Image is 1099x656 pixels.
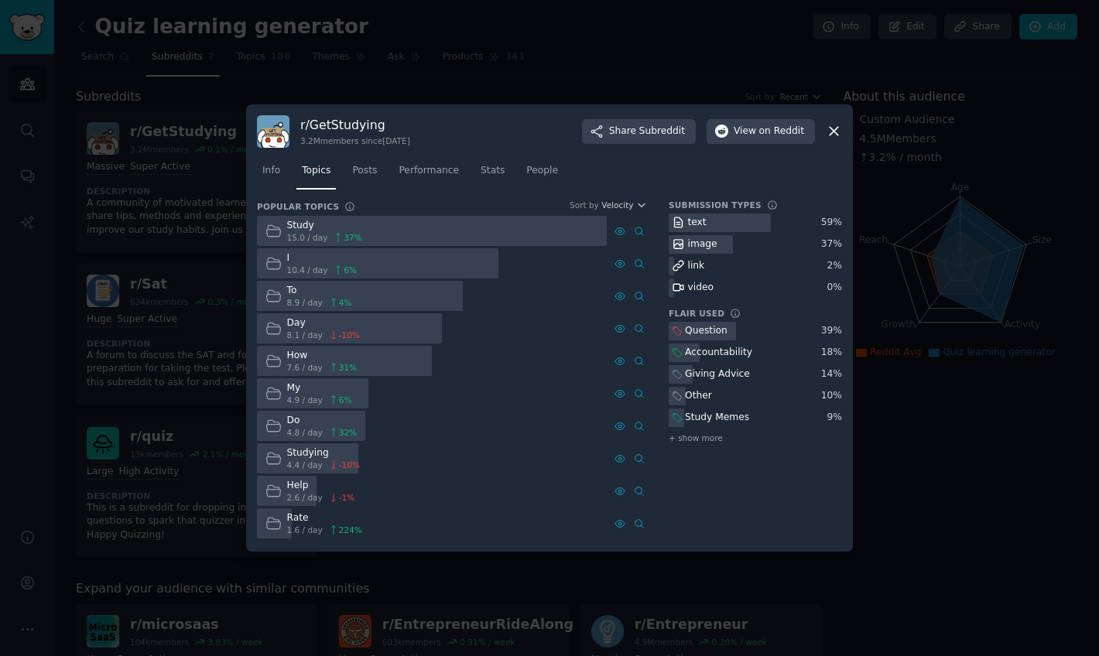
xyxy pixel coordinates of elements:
div: 18 % [821,346,842,360]
span: Share [609,125,685,138]
div: 10 % [821,389,842,403]
a: Topics [296,159,336,190]
div: Question [685,324,728,338]
div: 0 % [827,281,842,295]
span: 15.0 / day [287,232,328,243]
span: 6 % [344,265,357,275]
span: 10.4 / day [287,265,328,275]
span: + show more [669,432,723,443]
span: -10 % [339,460,360,470]
button: Velocity [601,200,647,210]
span: -10 % [339,330,360,340]
span: 4.8 / day [287,427,323,438]
div: Do [287,414,358,428]
span: 1.6 / day [287,524,323,535]
div: 14 % [821,367,842,381]
div: 59 % [821,216,842,230]
h3: Popular Topics [257,201,339,212]
span: on Reddit [759,125,804,138]
span: 32 % [339,427,357,438]
div: Rate [287,511,362,525]
span: Posts [352,164,377,178]
div: 3.2M members since [DATE] [300,135,410,146]
a: People [521,159,563,190]
span: Topics [302,164,330,178]
div: 37 % [821,237,842,251]
div: Study [287,219,362,233]
div: 9 % [827,411,842,425]
span: Velocity [601,200,633,210]
div: Studying [287,446,360,460]
span: Info [262,164,280,178]
div: video [688,281,714,295]
div: How [287,349,358,363]
a: Info [257,159,286,190]
span: Subreddit [639,125,685,138]
span: 4.9 / day [287,395,323,405]
span: 37 % [344,232,361,243]
button: ShareSubreddit [582,119,696,144]
div: Study Memes [685,411,749,425]
span: 2.6 / day [287,492,323,503]
span: View [734,125,804,138]
a: Posts [347,159,382,190]
div: 2 % [827,259,842,273]
div: Giving Advice [685,367,750,381]
div: text [688,216,707,230]
span: 31 % [339,362,357,373]
button: Viewon Reddit [707,119,815,144]
span: 224 % [339,524,362,535]
span: Stats [481,164,505,178]
h3: Submission Types [669,200,762,210]
h3: r/ GetStudying [300,117,410,133]
div: I [287,251,358,265]
h3: Flair Used [669,308,724,319]
span: Performance [399,164,459,178]
span: 6 % [339,395,352,405]
div: To [287,284,352,298]
a: Stats [475,159,510,190]
div: Sort by [570,200,599,210]
div: Accountability [685,346,752,360]
div: Other [685,389,712,403]
span: -1 % [339,492,354,503]
img: GetStudying [257,115,289,148]
div: link [688,259,705,273]
a: Performance [393,159,464,190]
div: 39 % [821,324,842,338]
span: 8.1 / day [287,330,323,340]
span: 4.4 / day [287,460,323,470]
span: 7.6 / day [287,362,323,373]
div: Help [287,479,355,493]
div: Day [287,316,360,330]
div: My [287,381,352,395]
span: 8.9 / day [287,297,323,308]
span: People [526,164,558,178]
span: 4 % [339,297,352,308]
div: image [688,237,717,251]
